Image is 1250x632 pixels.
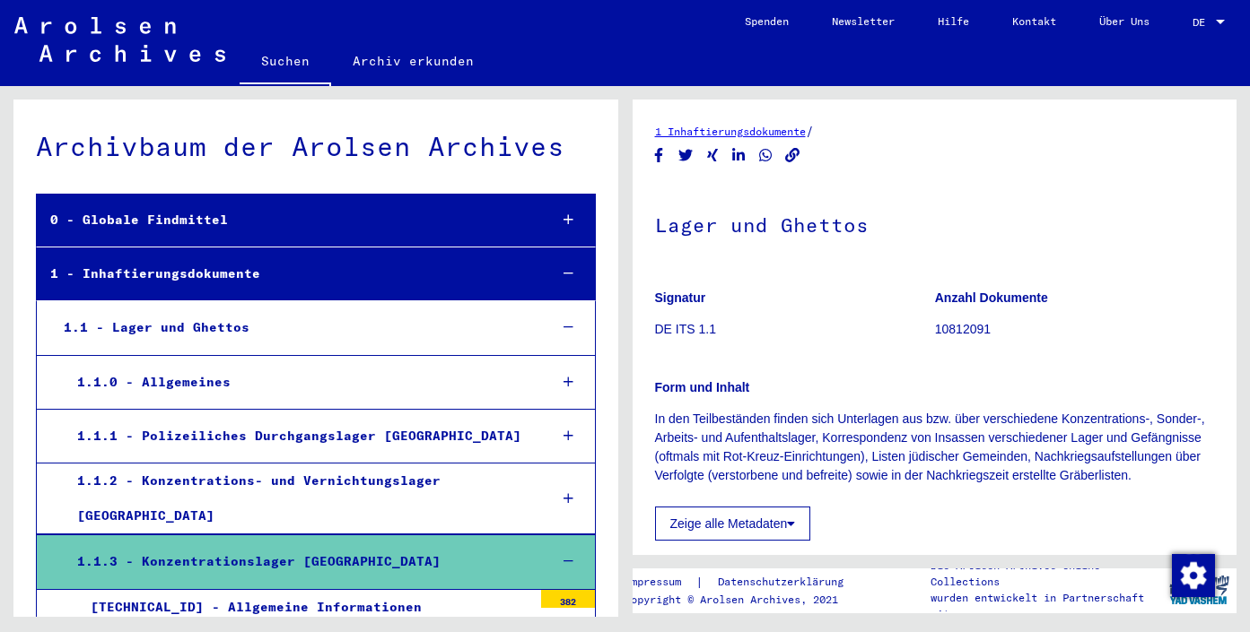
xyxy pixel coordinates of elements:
a: Impressum [625,573,695,592]
p: 10812091 [935,320,1214,339]
b: Signatur [655,290,706,305]
p: In den Teilbeständen finden sich Unterlagen aus bzw. über verschiedene Konzentrations-, Sonder-, ... [655,410,1215,485]
img: Arolsen_neg.svg [14,17,225,62]
p: Die Arolsen Archives Online-Collections [931,558,1160,590]
p: Copyright © Arolsen Archives, 2021 [625,592,865,608]
p: DE ITS 1.1 [655,320,934,339]
button: Copy link [783,144,802,167]
span: / [806,123,814,139]
div: 1.1.2 - Konzentrations- und Vernichtungslager [GEOGRAPHIC_DATA] [64,463,534,533]
button: Share on WhatsApp [756,144,775,167]
a: Datenschutzerklärung [704,573,865,592]
span: DE [1193,16,1212,29]
a: Suchen [240,39,331,86]
p: wurden entwickelt in Partnerschaft mit [931,590,1160,622]
b: Anzahl Dokumente [935,290,1048,305]
button: Share on Facebook [650,144,669,167]
a: 1 Inhaftierungsdokumente [655,125,806,138]
img: yv_logo.png [1166,567,1233,612]
button: Share on Twitter [677,144,695,167]
div: 382 [541,590,595,608]
button: Zeige alle Metadaten [655,506,811,541]
a: Archiv erkunden [331,39,495,82]
img: Zustimmung ändern [1172,554,1215,597]
button: Share on LinkedIn [730,144,748,167]
b: Form und Inhalt [655,380,750,394]
div: 1.1.3 - Konzentrationslager [GEOGRAPHIC_DATA] [64,544,534,579]
div: 1 - Inhaftierungsdokumente [37,256,534,291]
div: Archivbaum der Arolsen Archives [36,126,596,167]
div: 0 - Globale Findmittel [37,203,534,238]
div: 1.1 - Lager und Ghettos [50,310,534,345]
div: | [625,573,865,592]
div: 1.1.0 - Allgemeines [64,365,534,400]
h1: Lager und Ghettos [655,184,1215,263]
button: Share on Xing [704,144,722,167]
div: 1.1.1 - Polizeiliches Durchgangslager [GEOGRAPHIC_DATA] [64,419,534,454]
